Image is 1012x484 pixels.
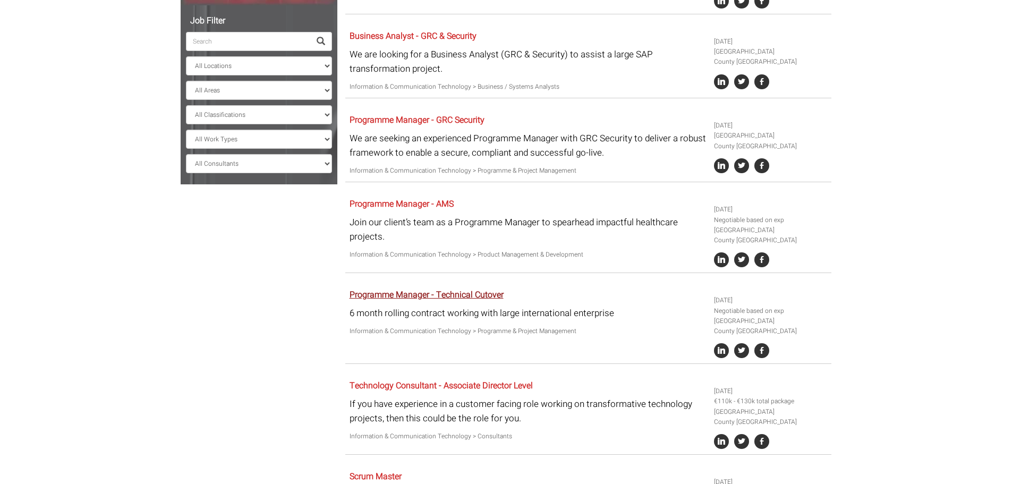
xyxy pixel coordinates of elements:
[350,431,706,441] p: Information & Communication Technology > Consultants
[350,47,706,76] p: We are looking for a Business Analyst (GRC & Security) to assist a large SAP transformation project.
[350,131,706,160] p: We are seeking an experienced Programme Manager with GRC Security to deliver a robust framework t...
[350,470,402,483] a: Scrum Master
[714,316,828,336] li: [GEOGRAPHIC_DATA] County [GEOGRAPHIC_DATA]
[714,47,828,67] li: [GEOGRAPHIC_DATA] County [GEOGRAPHIC_DATA]
[714,131,828,151] li: [GEOGRAPHIC_DATA] County [GEOGRAPHIC_DATA]
[714,295,828,305] li: [DATE]
[350,30,477,43] a: Business Analyst - GRC & Security
[350,114,484,126] a: Programme Manager - GRC Security
[714,205,828,215] li: [DATE]
[714,225,828,245] li: [GEOGRAPHIC_DATA] County [GEOGRAPHIC_DATA]
[714,306,828,316] li: Negotiable based on exp
[714,121,828,131] li: [DATE]
[350,82,706,92] p: Information & Communication Technology > Business / Systems Analysts
[714,407,828,427] li: [GEOGRAPHIC_DATA] County [GEOGRAPHIC_DATA]
[350,288,504,301] a: Programme Manager - Technical Cutover
[350,306,706,320] p: 6 month rolling contract working with large international enterprise
[714,386,828,396] li: [DATE]
[350,198,454,210] a: Programme Manager - AMS
[186,32,310,51] input: Search
[714,215,828,225] li: Negotiable based on exp
[350,326,706,336] p: Information & Communication Technology > Programme & Project Management
[350,379,533,392] a: Technology Consultant - Associate Director Level
[350,215,706,244] p: Join our client’s team as a Programme Manager to spearhead impactful healthcare projects.
[350,166,706,176] p: Information & Communication Technology > Programme & Project Management
[350,250,706,260] p: Information & Communication Technology > Product Management & Development
[714,37,828,47] li: [DATE]
[714,396,828,406] li: €110k - €130k total package
[186,16,332,26] h5: Job Filter
[350,397,706,426] p: If you have experience in a customer facing role working on transformative technology projects, t...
